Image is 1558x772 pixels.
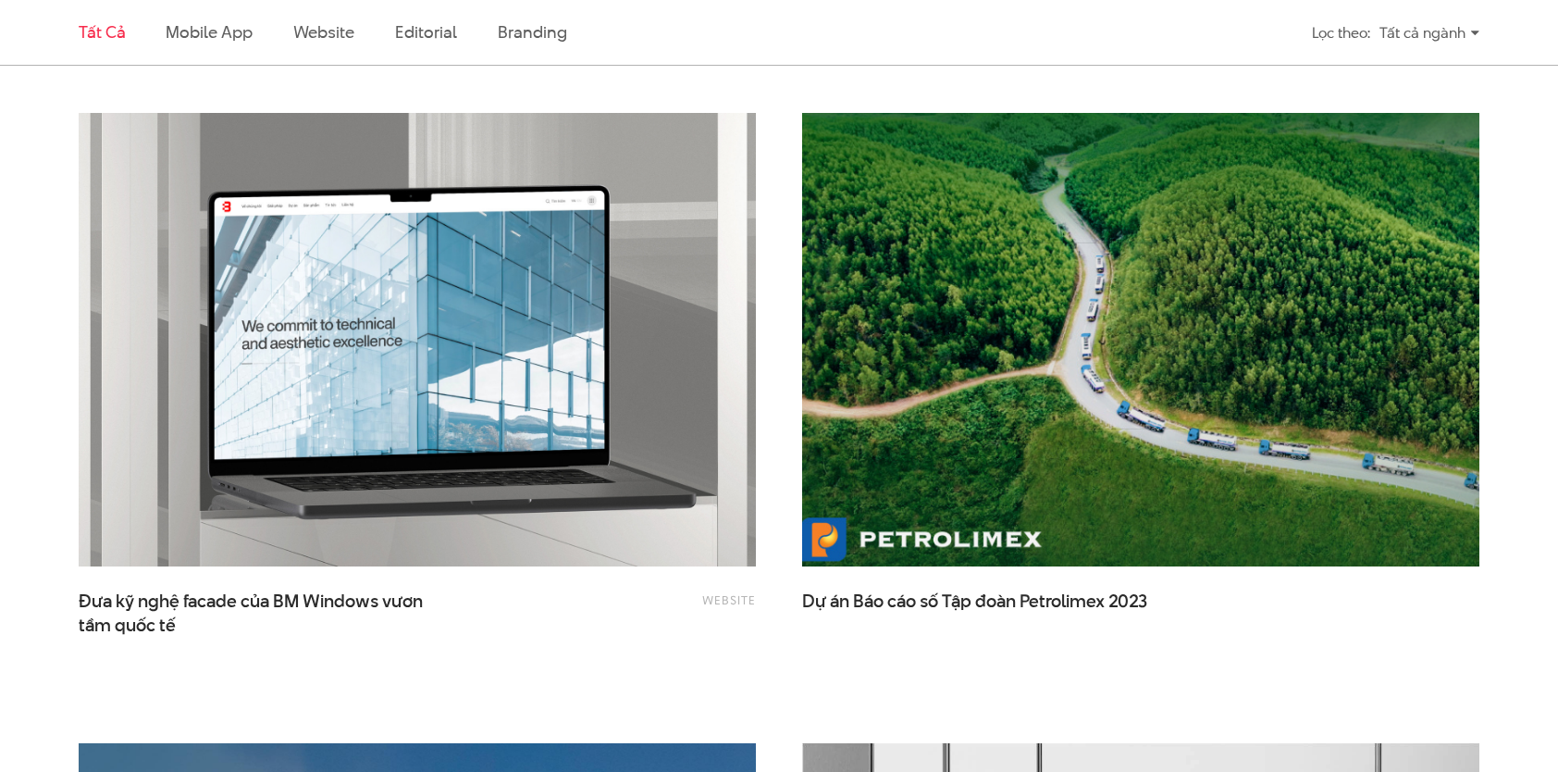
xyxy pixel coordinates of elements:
a: Dự án Báo cáo số Tập đoàn Petrolimex 2023 [802,590,1172,636]
span: tầm quốc tế [79,614,176,638]
span: 2023 [1108,589,1147,614]
span: Tập [942,589,971,614]
div: Lọc theo: [1312,17,1370,49]
a: Website [702,591,756,608]
a: Editorial [395,20,457,44]
a: Tất cả [79,20,125,44]
img: BMWindows [79,113,756,567]
a: Branding [498,20,566,44]
span: cáo [887,589,916,614]
span: Báo [853,589,884,614]
a: Mobile app [166,20,252,44]
div: Tất cả ngành [1379,17,1479,49]
span: Petrolimex [1020,589,1105,614]
a: Website [293,20,354,44]
span: số [920,589,938,614]
span: án [830,589,849,614]
span: Dự [802,589,826,614]
span: Đưa kỹ nghệ facade của BM Windows vươn [79,590,449,636]
a: Đưa kỹ nghệ facade của BM Windows vươntầm quốc tế [79,590,449,636]
img: Digital report PLX [768,90,1513,589]
span: đoàn [975,589,1016,614]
